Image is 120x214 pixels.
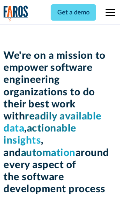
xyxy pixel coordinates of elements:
a: Get a demo [51,4,96,21]
span: readily available data [4,111,102,133]
h1: We're on a mission to empower software engineering organizations to do their best work with , , a... [4,50,116,195]
div: menu [101,3,116,22]
span: actionable insights [4,123,76,146]
a: home [4,5,28,21]
img: Logo of the analytics and reporting company Faros. [4,5,28,21]
span: automation [21,148,76,158]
